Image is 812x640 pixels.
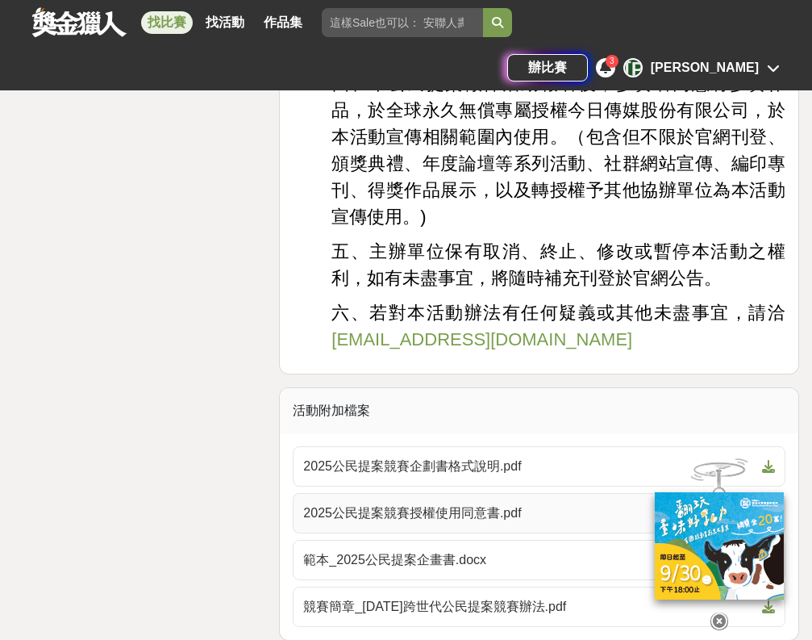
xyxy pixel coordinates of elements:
span: 競賽簡章_[DATE]跨世代公民提案競賽辦法.pdf [303,597,756,617]
a: 競賽簡章_[DATE]跨世代公民提案競賽辦法.pdf [293,587,785,627]
a: 找活動 [199,11,251,34]
span: 六、若對本活動辦法有任何疑義或其他未盡事宜，請洽 [331,303,785,349]
span: 範本_2025公民提案企畫書.docx [303,550,756,570]
a: 辦比賽 [507,54,588,82]
span: 2025公民提案競賽授權使用同意書.pdf [303,504,756,523]
a: 作品集 [257,11,309,34]
span: 2025公民提案競賽企劃書格式說明.pdf [303,457,756,476]
a: 找比賽 [141,11,193,34]
a: 2025公民提案競賽企劃書格式說明.pdf [293,446,785,487]
a: 2025公民提案競賽授權使用同意書.pdf [293,493,785,533]
span: 五、主辦單位保有取消、終止、修改或暫停本活動之權利，如有未盡事宜，將隨時補充刊登於官網公告。 [331,241,785,288]
img: c171a689-fb2c-43c6-a33c-e56b1f4b2190.jpg [655,492,784,600]
input: 這樣Sale也可以： 安聯人壽創意銷售法募集 [322,8,483,37]
div: 活動附加檔案 [280,388,798,433]
span: 3 [610,56,614,65]
div: [PERSON_NAME] [651,58,759,77]
a: [EMAIL_ADDRESS][DOMAIN_NAME] [331,329,632,349]
div: [PERSON_NAME] [623,58,643,77]
a: 範本_2025公民提案企畫書.docx [293,540,785,580]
